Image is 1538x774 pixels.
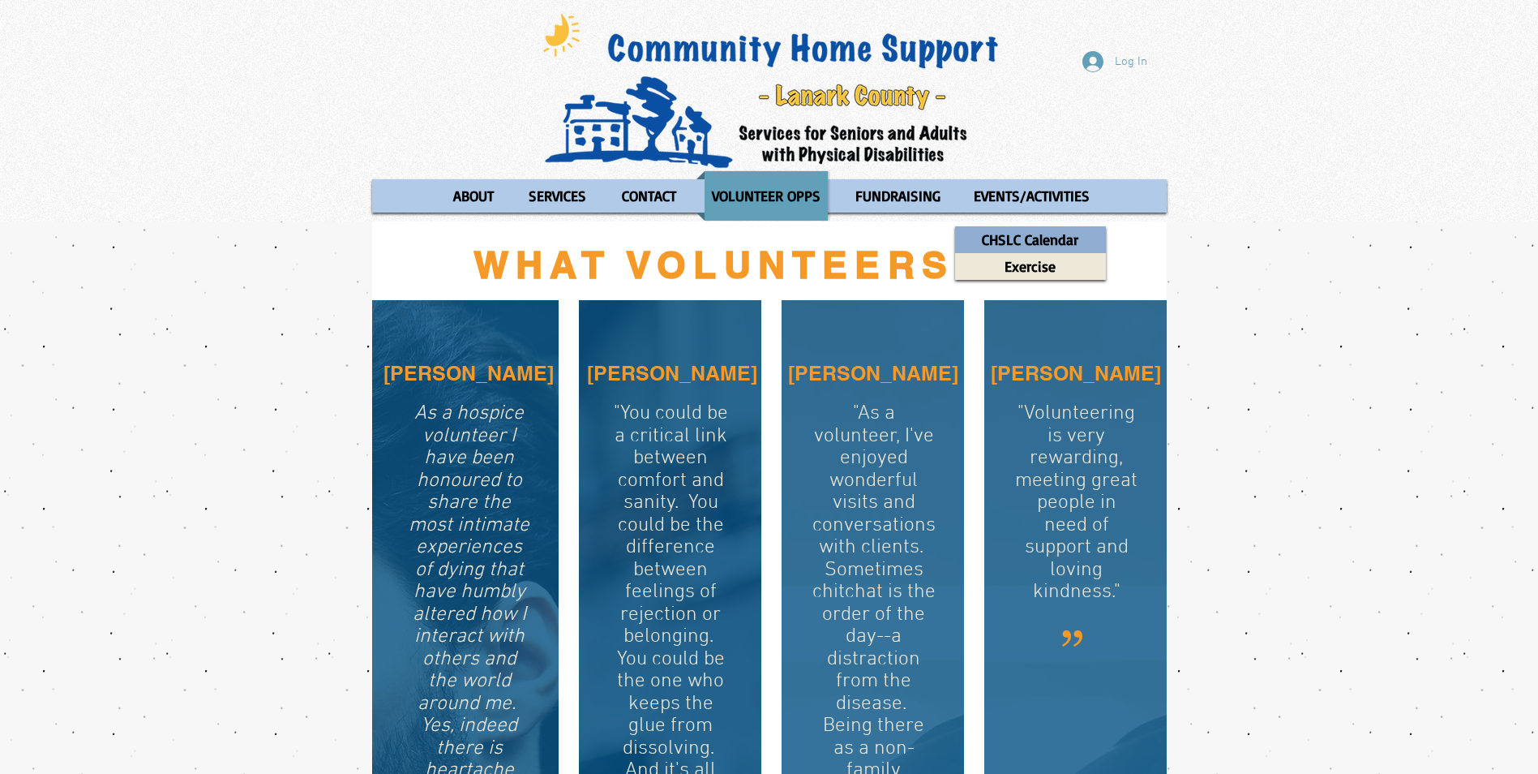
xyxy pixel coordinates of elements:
[587,361,757,385] span: [PERSON_NAME]
[1015,402,1137,604] span: "Volunteering is very rewarding, meeting great people in need of support and loving kindness."
[383,361,554,385] span: [PERSON_NAME]
[955,253,1106,280] a: Exercise
[372,171,1167,221] nav: Site
[997,253,1063,280] p: Exercise
[975,226,1086,253] p: CHSLC Calendar
[991,361,1161,385] span: [PERSON_NAME]
[958,171,1105,221] a: EVENTS/ACTIVITIES
[606,171,692,221] a: CONTACT
[437,171,509,221] a: ABOUT
[955,226,1106,253] a: CHSLC Calendar
[473,243,1067,286] span: WHAT VOLUNTEERS SAY
[446,171,501,221] p: ABOUT
[615,171,683,221] p: CONTACT
[696,171,836,221] a: VOLUNTEER OPPS
[840,171,954,221] a: FUNDRAISING
[966,171,1097,221] p: EVENTS/ACTIVITIES
[1071,46,1159,77] button: Log In
[788,361,958,385] span: [PERSON_NAME]
[513,171,602,221] a: SERVICES
[705,171,828,221] p: VOLUNTEER OPPS
[848,171,948,221] p: FUNDRAISING
[1109,54,1153,71] span: Log In
[521,171,593,221] p: SERVICES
